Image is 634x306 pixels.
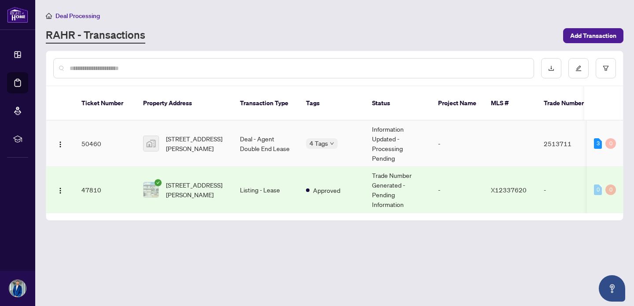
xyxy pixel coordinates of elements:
img: thumbnail-img [144,136,158,151]
div: 0 [594,184,602,195]
img: thumbnail-img [144,182,158,197]
img: Logo [57,141,64,148]
span: [STREET_ADDRESS][PERSON_NAME] [166,134,226,153]
td: - [431,167,484,213]
button: Logo [53,183,67,197]
td: 2513711 [537,121,598,167]
button: Add Transaction [563,28,623,43]
img: Logo [57,187,64,194]
td: 50460 [74,121,136,167]
td: Trade Number Generated - Pending Information [365,167,431,213]
span: home [46,13,52,19]
span: edit [575,65,582,71]
span: Deal Processing [55,12,100,20]
span: 4 Tags [310,138,328,148]
td: Listing - Lease [233,167,299,213]
div: 0 [605,184,616,195]
td: Information Updated - Processing Pending [365,121,431,167]
td: - [431,121,484,167]
button: edit [568,58,589,78]
span: Approved [313,185,340,195]
th: Property Address [136,86,233,121]
a: RAHR - Transactions [46,28,145,44]
th: MLS # [484,86,537,121]
span: [STREET_ADDRESS][PERSON_NAME] [166,180,226,199]
button: download [541,58,561,78]
span: Add Transaction [570,29,616,43]
span: down [330,141,334,146]
button: filter [596,58,616,78]
td: 47810 [74,167,136,213]
span: download [548,65,554,71]
button: Logo [53,136,67,151]
th: Tags [299,86,365,121]
span: filter [603,65,609,71]
img: Profile Icon [9,280,26,297]
th: Transaction Type [233,86,299,121]
th: Ticket Number [74,86,136,121]
td: - [537,167,598,213]
div: 0 [605,138,616,149]
img: logo [7,7,28,23]
th: Project Name [431,86,484,121]
button: Open asap [599,275,625,302]
span: check-circle [155,179,162,186]
span: X12337620 [491,186,527,194]
th: Trade Number [537,86,598,121]
div: 3 [594,138,602,149]
td: Deal - Agent Double End Lease [233,121,299,167]
th: Status [365,86,431,121]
